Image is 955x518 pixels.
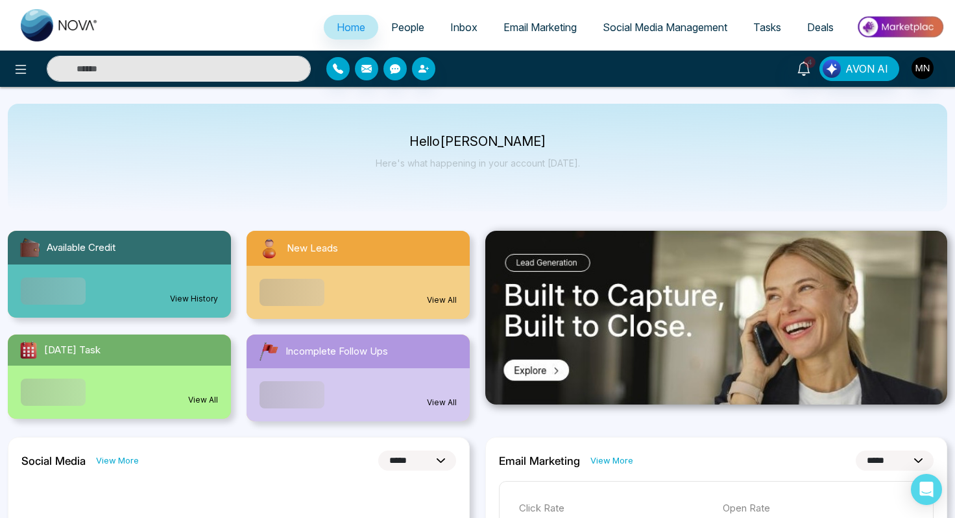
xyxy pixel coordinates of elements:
[44,343,101,358] span: [DATE] Task
[21,454,86,467] h2: Social Media
[450,21,477,34] span: Inbox
[376,158,580,169] p: Here's what happening in your account [DATE].
[437,15,490,40] a: Inbox
[18,236,42,259] img: availableCredit.svg
[18,340,39,360] img: todayTask.svg
[337,21,365,34] span: Home
[324,15,378,40] a: Home
[239,231,477,319] a: New LeadsView All
[170,293,218,305] a: View History
[427,294,457,306] a: View All
[257,340,280,363] img: followUps.svg
[378,15,437,40] a: People
[503,21,577,34] span: Email Marketing
[285,344,388,359] span: Incomplete Follow Ups
[753,21,781,34] span: Tasks
[794,15,847,40] a: Deals
[911,474,942,505] div: Open Intercom Messenger
[804,56,816,68] span: 4
[603,21,727,34] span: Social Media Management
[853,12,947,41] img: Market-place.gif
[807,21,834,34] span: Deals
[499,454,580,467] h2: Email Marketing
[590,15,740,40] a: Social Media Management
[740,15,794,40] a: Tasks
[287,241,338,256] span: New Leads
[590,454,633,467] a: View More
[723,501,913,516] p: Open Rate
[96,454,139,467] a: View More
[376,136,580,147] p: Hello [PERSON_NAME]
[427,397,457,408] a: View All
[490,15,590,40] a: Email Marketing
[819,56,899,81] button: AVON AI
[519,501,710,516] p: Click Rate
[257,236,282,261] img: newLeads.svg
[391,21,424,34] span: People
[47,241,115,255] span: Available Credit
[239,335,477,421] a: Incomplete Follow UpsView All
[788,56,819,79] a: 4
[188,394,218,406] a: View All
[823,60,841,78] img: Lead Flow
[845,61,888,77] span: AVON AI
[912,57,934,79] img: User Avatar
[21,9,99,41] img: Nova CRM Logo
[485,231,947,405] img: .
